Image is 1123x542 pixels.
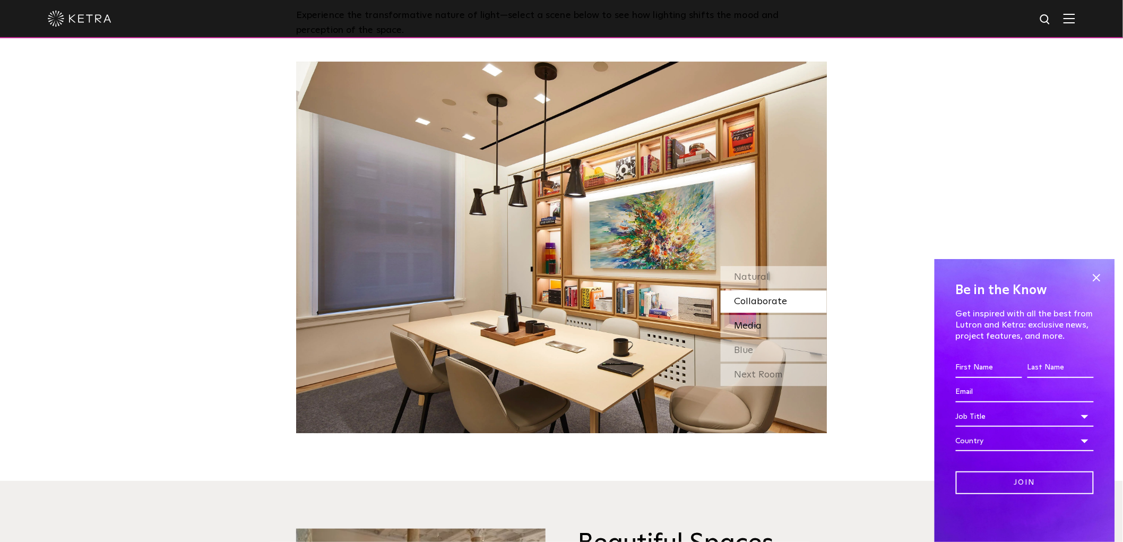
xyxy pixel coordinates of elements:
img: ketra-logo-2019-white [48,11,111,27]
input: Last Name [1027,358,1094,378]
img: SS-Desktop-CEC-05 [296,62,827,433]
div: Job Title [956,407,1094,427]
p: Get inspired with all the best from Lutron and Ketra: exclusive news, project features, and more. [956,308,1094,341]
h4: Be in the Know [956,280,1094,300]
div: Country [956,431,1094,451]
input: Email [956,382,1094,402]
span: Media [734,321,762,331]
span: Collaborate [734,297,787,306]
img: Hamburger%20Nav.svg [1064,13,1075,23]
span: Natural [734,272,769,282]
span: Blue [734,346,753,355]
div: Next Room [721,364,827,386]
input: First Name [956,358,1022,378]
input: Join [956,471,1094,494]
img: search icon [1039,13,1052,27]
